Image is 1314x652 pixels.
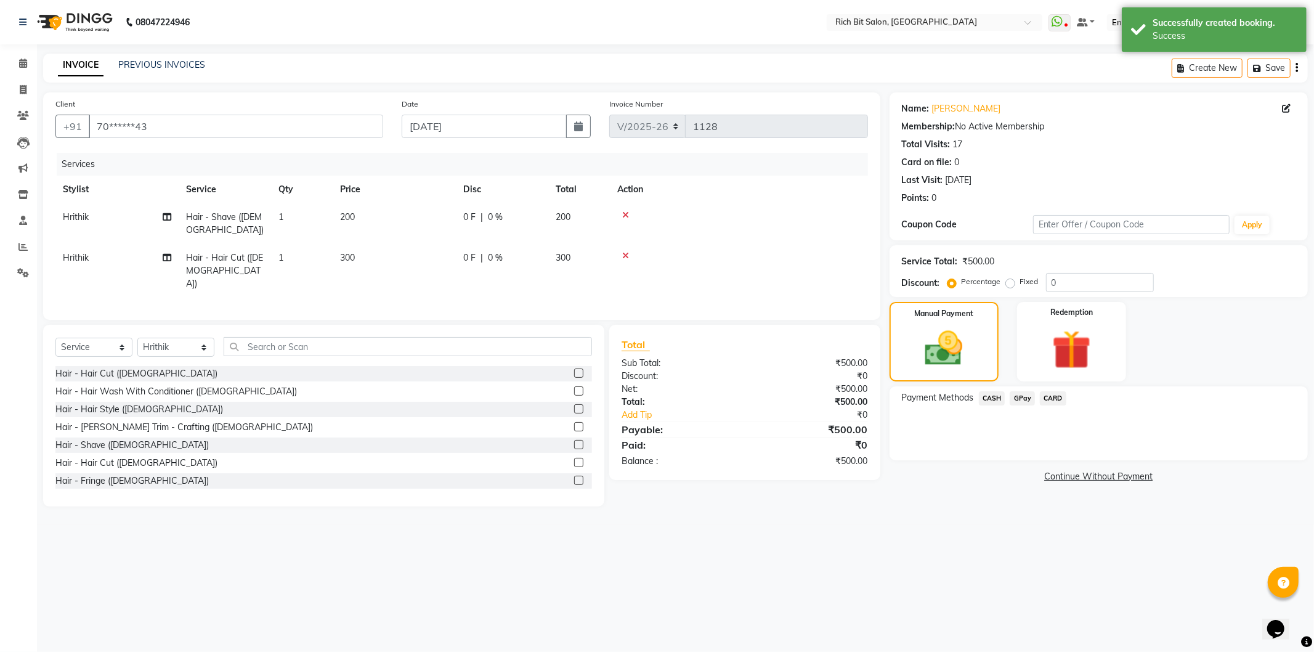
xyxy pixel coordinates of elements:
[979,391,1005,405] span: CASH
[481,251,483,264] span: |
[745,383,877,396] div: ₹500.00
[340,211,355,222] span: 200
[767,409,877,422] div: ₹0
[55,385,297,398] div: Hair - Hair Wash With Conditioner ([DEMOGRAPHIC_DATA])
[955,156,960,169] div: 0
[902,138,951,151] div: Total Visits:
[745,370,877,383] div: ₹0
[610,176,868,203] th: Action
[963,255,995,268] div: ₹500.00
[89,115,383,138] input: Search by Name/Mobile/Email/Code
[902,391,974,404] span: Payment Methods
[902,277,940,290] div: Discount:
[55,421,313,434] div: Hair - [PERSON_NAME] Trim - Crafting ([DEMOGRAPHIC_DATA])
[1040,325,1103,374] img: _gift.svg
[932,192,937,205] div: 0
[136,5,190,39] b: 08047224946
[63,252,89,263] span: Hrithik
[402,99,418,110] label: Date
[55,475,209,487] div: Hair - Fringe ([DEMOGRAPHIC_DATA])
[55,403,223,416] div: Hair - Hair Style ([DEMOGRAPHIC_DATA])
[1262,603,1302,640] iframe: chat widget
[1153,30,1297,43] div: Success
[118,59,205,70] a: PREVIOUS INVOICES
[902,218,1033,231] div: Coupon Code
[186,211,264,235] span: Hair - Shave ([DEMOGRAPHIC_DATA])
[271,176,333,203] th: Qty
[463,251,476,264] span: 0 F
[902,102,930,115] div: Name:
[612,357,745,370] div: Sub Total:
[913,327,975,370] img: _cash.svg
[55,367,217,380] div: Hair - Hair Cut ([DEMOGRAPHIC_DATA])
[622,338,650,351] span: Total
[932,102,1001,115] a: [PERSON_NAME]
[278,211,283,222] span: 1
[58,54,103,76] a: INVOICE
[902,156,952,169] div: Card on file:
[953,138,963,151] div: 17
[1033,215,1230,234] input: Enter Offer / Coupon Code
[57,153,877,176] div: Services
[612,438,745,452] div: Paid:
[456,176,548,203] th: Disc
[902,174,943,187] div: Last Visit:
[1172,59,1243,78] button: Create New
[612,383,745,396] div: Net:
[63,211,89,222] span: Hrithik
[224,337,592,356] input: Search or Scan
[914,308,973,319] label: Manual Payment
[1020,276,1039,287] label: Fixed
[488,211,503,224] span: 0 %
[892,470,1305,483] a: Continue Without Payment
[946,174,972,187] div: [DATE]
[1010,391,1035,405] span: GPay
[1247,59,1291,78] button: Save
[1040,391,1066,405] span: CARD
[902,192,930,205] div: Points:
[902,120,1296,133] div: No Active Membership
[612,409,767,422] a: Add Tip
[186,252,263,289] span: Hair - Hair Cut ([DEMOGRAPHIC_DATA])
[340,252,355,263] span: 300
[55,439,209,452] div: Hair - Shave ([DEMOGRAPHIC_DATA])
[745,396,877,409] div: ₹500.00
[962,276,1001,287] label: Percentage
[556,211,570,222] span: 200
[902,120,955,133] div: Membership:
[745,455,877,468] div: ₹500.00
[612,422,745,437] div: Payable:
[609,99,663,110] label: Invoice Number
[745,438,877,452] div: ₹0
[31,5,116,39] img: logo
[1153,17,1297,30] div: Successfully created booking.
[55,176,179,203] th: Stylist
[745,357,877,370] div: ₹500.00
[745,422,877,437] div: ₹500.00
[612,455,745,468] div: Balance :
[1235,216,1270,234] button: Apply
[612,396,745,409] div: Total:
[179,176,271,203] th: Service
[55,115,90,138] button: +91
[278,252,283,263] span: 1
[55,457,217,470] div: Hair - Hair Cut ([DEMOGRAPHIC_DATA])
[1050,307,1093,318] label: Redemption
[55,99,75,110] label: Client
[548,176,610,203] th: Total
[902,255,958,268] div: Service Total:
[612,370,745,383] div: Discount:
[488,251,503,264] span: 0 %
[333,176,456,203] th: Price
[481,211,483,224] span: |
[556,252,570,263] span: 300
[463,211,476,224] span: 0 F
